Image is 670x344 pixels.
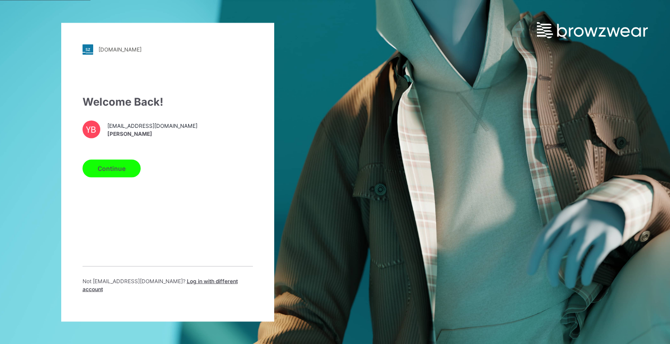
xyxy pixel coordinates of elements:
span: [EMAIL_ADDRESS][DOMAIN_NAME] [107,122,197,130]
div: [DOMAIN_NAME] [99,46,142,53]
div: Welcome Back! [83,94,253,110]
p: Not [EMAIL_ADDRESS][DOMAIN_NAME] ? [83,277,253,293]
div: YB [83,120,100,138]
button: Continue [83,159,141,177]
img: stylezone-logo.562084cfcfab977791bfbf7441f1a819.svg [83,44,93,55]
img: browzwear-logo.e42bd6dac1945053ebaf764b6aa21510.svg [537,22,648,38]
a: [DOMAIN_NAME] [83,44,253,55]
span: [PERSON_NAME] [107,130,197,138]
